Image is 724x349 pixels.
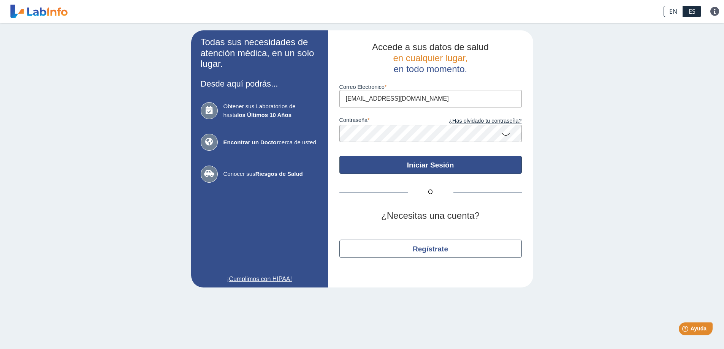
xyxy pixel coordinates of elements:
[656,319,716,341] iframe: Help widget launcher
[408,188,453,197] span: O
[223,102,318,119] span: Obtener sus Laboratorios de hasta
[394,64,467,74] span: en todo momento.
[201,275,318,284] a: ¡Cumplimos con HIPAA!
[393,53,467,63] span: en cualquier lugar,
[339,210,522,221] h2: ¿Necesitas una cuenta?
[237,112,292,118] b: los Últimos 10 Años
[339,240,522,258] button: Regístrate
[339,84,522,90] label: Correo Electronico
[201,37,318,69] h2: Todas sus necesidades de atención médica, en un solo lugar.
[255,171,303,177] b: Riesgos de Salud
[339,156,522,174] button: Iniciar Sesión
[339,117,431,125] label: contraseña
[372,42,489,52] span: Accede a sus datos de salud
[431,117,522,125] a: ¿Has olvidado tu contraseña?
[201,79,318,88] h3: Desde aquí podrás...
[223,139,279,145] b: Encontrar un Doctor
[223,138,318,147] span: cerca de usted
[683,6,701,17] a: ES
[223,170,318,178] span: Conocer sus
[664,6,683,17] a: EN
